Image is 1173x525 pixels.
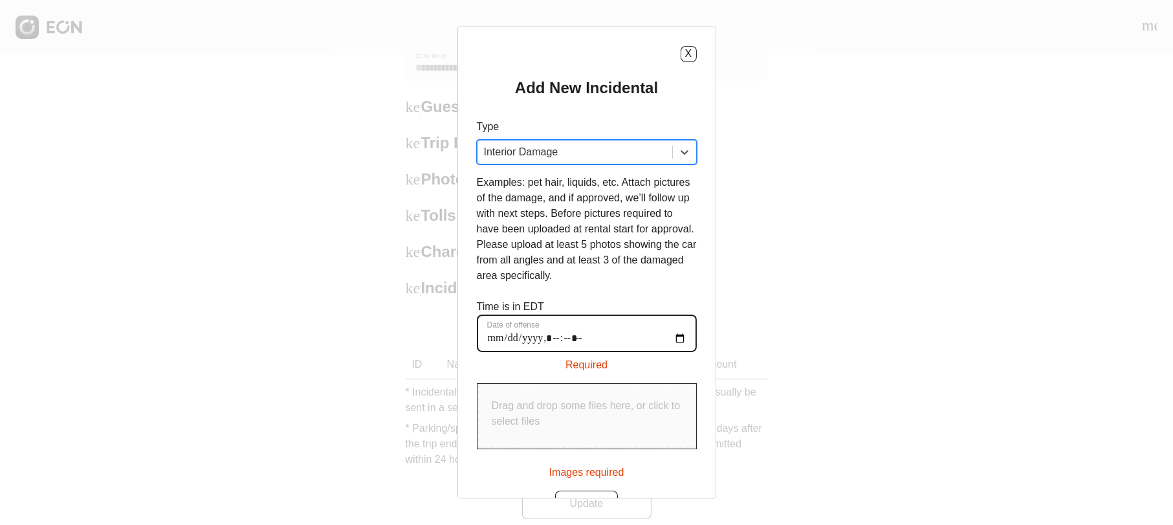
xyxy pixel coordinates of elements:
h2: Add New Incidental [515,78,658,98]
label: Date of offense [487,320,540,330]
button: Create [555,491,617,522]
p: Drag and drop some files here, or click to select files [492,398,682,429]
div: Images required [549,460,624,480]
div: Required [477,352,697,373]
div: Time is in EDT [477,299,697,373]
p: Examples: pet hair, liquids, etc. Attach pictures of the damage, and if approved, we’ll follow up... [477,175,697,284]
p: Type [477,119,697,135]
button: X [681,46,697,62]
